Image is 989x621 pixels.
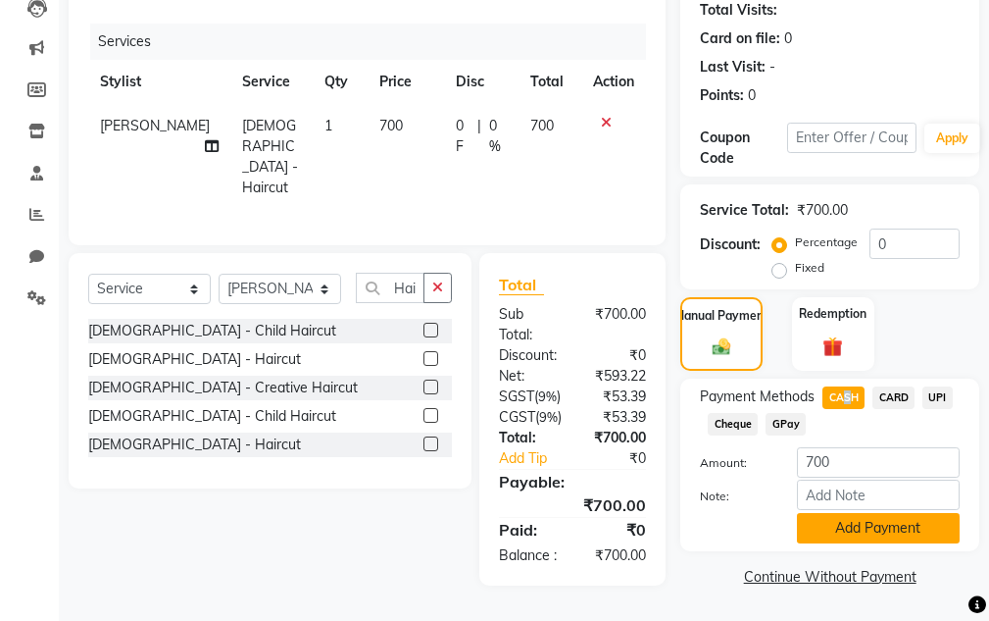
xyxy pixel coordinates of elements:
div: [DEMOGRAPHIC_DATA] - Haircut [88,349,301,370]
span: [DEMOGRAPHIC_DATA] - Haircut [242,117,298,196]
div: Paid: [484,518,572,542]
div: Net: [484,366,572,387]
span: 0 % [489,116,507,157]
span: Total [499,275,544,295]
span: 700 [379,117,403,134]
div: ₹700.00 [484,493,661,517]
span: GPay [766,413,806,436]
div: ( ) [484,387,575,407]
div: 0 [784,28,792,49]
label: Fixed [795,259,824,277]
input: Search or Scan [356,273,424,303]
div: [DEMOGRAPHIC_DATA] - Child Haircut [88,406,336,427]
div: ₹0 [587,448,661,469]
input: Amount [797,447,960,478]
div: ( ) [484,407,576,428]
button: Add Payment [797,513,960,543]
th: Qty [313,60,368,104]
span: UPI [922,387,953,409]
div: Discount: [700,234,761,255]
div: ₹593.22 [572,366,661,387]
label: Manual Payment [674,307,768,325]
div: Services [90,24,661,60]
span: SGST [499,388,534,405]
div: - [769,57,775,78]
label: Note: [685,488,781,505]
a: Add Tip [484,448,587,469]
div: Total: [484,428,572,448]
label: Percentage [795,233,858,251]
div: Points: [700,85,744,106]
span: 700 [530,117,554,134]
div: Discount: [484,345,572,366]
span: [PERSON_NAME] [100,117,210,134]
div: Last Visit: [700,57,766,78]
img: _gift.svg [816,335,849,359]
div: 0 [748,85,756,106]
div: Card on file: [700,28,780,49]
span: CGST [499,408,535,426]
div: Service Total: [700,200,789,221]
div: Balance : [484,545,572,566]
div: ₹0 [572,518,661,542]
input: Add Note [797,480,960,510]
div: ₹53.39 [576,407,661,428]
div: [DEMOGRAPHIC_DATA] - Haircut [88,435,301,455]
label: Amount: [685,454,781,472]
th: Stylist [88,60,230,104]
div: ₹53.39 [575,387,661,407]
span: 0 F [456,116,470,157]
div: ₹700.00 [572,428,661,448]
label: Redemption [799,305,866,323]
div: Sub Total: [484,304,572,345]
div: ₹0 [572,345,661,366]
th: Total [519,60,581,104]
span: CARD [872,387,915,409]
div: Payable: [484,470,661,493]
div: ₹700.00 [797,200,848,221]
span: Cheque [708,413,758,436]
div: [DEMOGRAPHIC_DATA] - Child Haircut [88,321,336,341]
th: Service [230,60,313,104]
th: Price [368,60,444,104]
div: [DEMOGRAPHIC_DATA] - Creative Haircut [88,378,358,398]
span: CASH [822,387,865,409]
button: Apply [924,124,980,153]
span: 9% [538,388,557,404]
th: Action [581,60,646,104]
div: Coupon Code [700,128,786,169]
th: Disc [444,60,519,104]
input: Enter Offer / Coupon Code [787,123,916,153]
img: _cash.svg [707,336,736,357]
span: 9% [539,409,558,425]
div: ₹700.00 [572,304,661,345]
a: Continue Without Payment [684,567,975,588]
span: 1 [324,117,332,134]
div: ₹700.00 [572,545,661,566]
span: | [477,116,481,157]
span: Payment Methods [700,387,815,407]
